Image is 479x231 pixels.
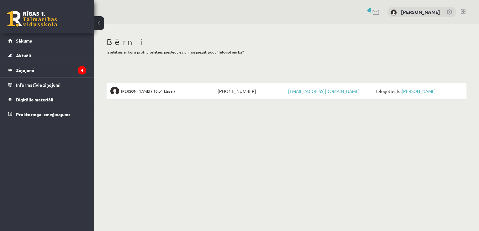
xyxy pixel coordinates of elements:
a: [PERSON_NAME] [401,9,440,15]
span: Aktuāli [16,53,31,58]
span: [PHONE_NUMBER] [216,87,287,95]
a: [PERSON_NAME] [402,88,436,94]
a: Proktoringa izmēģinājums [8,107,86,121]
a: Informatīvie ziņojumi [8,78,86,92]
span: Sākums [16,38,32,44]
span: Ielogoties kā [375,87,463,95]
a: Ziņojumi4 [8,63,86,77]
b: "Ielogoties kā" [217,49,244,54]
img: Elīna Kivriņa [110,87,119,95]
legend: Ziņojumi [16,63,86,77]
a: Rīgas 1. Tālmācības vidusskola [7,11,57,27]
a: [EMAIL_ADDRESS][DOMAIN_NAME] [288,88,360,94]
a: Aktuāli [8,48,86,63]
span: Digitālie materiāli [16,97,53,102]
a: Digitālie materiāli [8,92,86,107]
img: Irina Jarošenko [391,9,397,16]
a: Sākums [8,33,86,48]
span: [PERSON_NAME] ( 10.b1 klase ) [121,87,175,95]
i: 4 [78,66,86,74]
p: Izvēlaties ar kuru profilu vēlaties pieslēgties un nospiežat pogu [107,49,466,55]
legend: Informatīvie ziņojumi [16,78,86,92]
h1: Bērni [107,37,466,47]
span: Proktoringa izmēģinājums [16,111,71,117]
